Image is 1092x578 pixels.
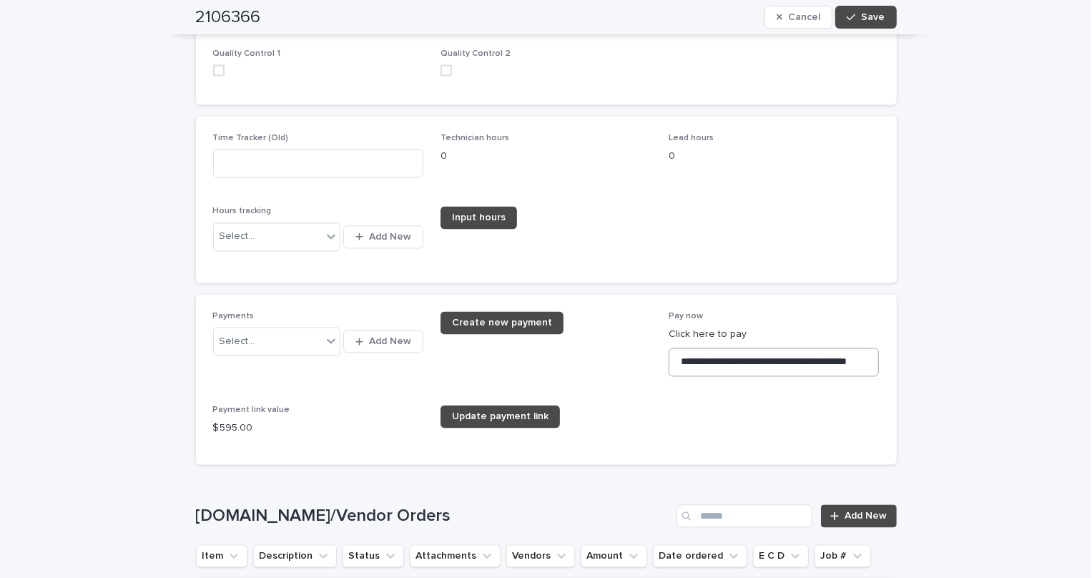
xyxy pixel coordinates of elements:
a: Input hours [441,207,517,230]
button: Description [253,545,337,568]
div: Select... [220,230,255,245]
span: Quality Control 2 [441,50,511,59]
button: Vendors [506,545,575,568]
button: Status [343,545,404,568]
span: Cancel [788,12,820,22]
button: Job # [815,545,871,568]
span: Update payment link [452,412,549,422]
button: Amount [581,545,647,568]
h1: [DOMAIN_NAME]/Vendor Orders [196,506,672,527]
h2: 2106366 [196,7,261,28]
a: Add New [821,505,896,528]
button: E C D [753,545,809,568]
span: Payment link value [213,406,290,415]
button: Cancel [764,6,833,29]
button: Add New [343,226,423,249]
span: Create new payment [452,318,552,328]
p: $ 595.00 [213,421,424,436]
span: Payments [213,313,255,321]
span: Add New [369,337,411,347]
p: 0 [441,150,651,165]
button: Add New [343,330,423,353]
span: Input hours [452,213,506,223]
button: Attachments [410,545,501,568]
p: 0 [669,150,880,165]
span: Quality Control 1 [213,50,281,59]
span: Technician hours [441,134,509,143]
span: Save [862,12,885,22]
p: Click here to pay [669,328,880,343]
a: Create new payment [441,312,564,335]
button: Save [835,6,896,29]
span: Time Tracker (Old) [213,134,289,143]
span: Lead hours [669,134,714,143]
span: Hours tracking [213,207,272,216]
button: Date ordered [653,545,747,568]
input: Search [677,505,812,528]
button: Item [196,545,247,568]
span: Add New [845,511,887,521]
div: Select... [220,335,255,350]
a: Update payment link [441,406,560,428]
span: Add New [369,232,411,243]
span: Pay now [669,313,703,321]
